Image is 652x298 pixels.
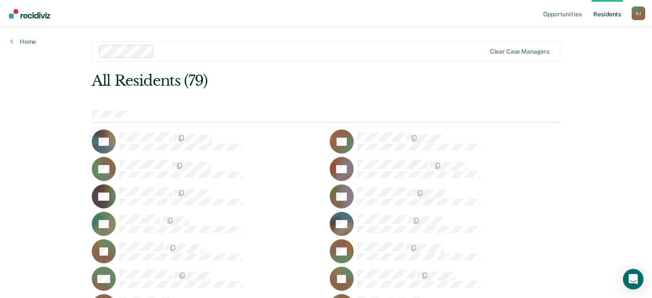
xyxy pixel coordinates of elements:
[9,9,50,18] img: Recidiviz
[631,6,645,20] button: Profile dropdown button
[631,6,645,20] div: S J
[92,72,466,90] div: All Residents (79)
[623,269,643,289] div: Open Intercom Messenger
[490,48,550,55] div: Clear case managers
[10,38,36,45] a: Home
